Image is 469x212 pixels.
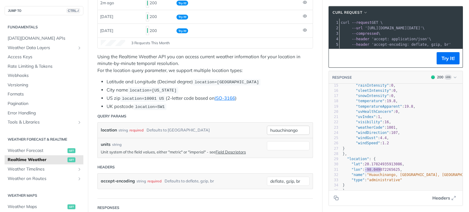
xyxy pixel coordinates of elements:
div: string [112,142,122,147]
span: --request [352,20,372,25]
div: 25 [329,135,338,141]
span: Formats [8,91,82,97]
button: Show subpages for Weather Data Layers [77,45,82,50]
span: 0 [393,88,395,93]
div: 17 [329,93,338,99]
span: 200 [431,75,435,79]
span: --url [352,26,363,30]
div: 19 [329,104,338,109]
div: 15 [329,83,338,88]
span: "uvIndex" [356,115,376,119]
button: Show subpages for Tools & Libraries [77,120,82,125]
p: Unit system of the field values, either "metric" or "imperial" - see [101,149,264,155]
button: Show subpages for Weather on Routes [77,176,82,181]
a: Field Descriptors [216,149,246,154]
span: "windDirection" [356,131,389,135]
span: Access Keys [8,54,82,60]
span: Versioning [8,82,82,88]
div: 33 [329,178,338,183]
span: : , [343,136,389,140]
div: string [136,177,146,185]
span: : , [343,125,398,130]
a: Weather TimelinesShow subpages for Weather Timelines [5,165,83,174]
span: "lon" [351,167,362,172]
div: 35 [329,188,338,193]
span: \ [341,37,431,41]
div: 2 [329,25,339,31]
span: "weatherCode" [356,125,384,130]
span: } [343,183,345,187]
span: 107 [391,131,398,135]
label: units [101,141,111,148]
div: 32 [329,172,338,178]
span: location=[US_STATE] [129,88,176,93]
span: Weather Timelines [8,166,75,172]
div: 27 [329,146,338,151]
li: UK postcode [107,103,313,110]
span: 2m ago [100,0,114,5]
span: : , [343,120,391,124]
a: ISO-3166 [215,95,235,101]
span: 98.049072265625 [367,167,400,172]
div: 22 [329,120,338,125]
span: 19.8 [387,99,396,103]
span: curl [341,20,350,25]
div: Defaults to [GEOGRAPHIC_DATA] [147,126,210,135]
a: Access Keys [5,52,83,62]
span: : , [343,88,398,93]
div: 4 [329,36,339,42]
div: required [129,126,144,135]
span: } [343,146,345,151]
span: "snowIntensity" [356,94,389,98]
button: cURL Request [330,9,370,16]
button: RESPONSE [332,74,352,81]
a: Tools & LibrariesShow subpages for Tools & Libraries [5,118,83,127]
button: JUMP TOCTRL-/ [5,6,83,15]
div: Headers [97,164,115,170]
h2: Weather Forecast & realtime [5,137,83,142]
span: \ [341,31,380,36]
span: 200 [147,28,148,33]
div: 28 [329,151,338,156]
span: : , [343,167,402,172]
span: [DATE][DOMAIN_NAME] APIs [8,35,82,41]
span: get [67,148,75,153]
span: }, [343,152,347,156]
span: Try It! [176,28,188,33]
span: "visibility" [356,120,382,124]
span: location=SW1 [135,105,165,109]
div: 16 [329,88,338,93]
span: : { [343,157,376,161]
a: Webhooks [5,71,83,80]
div: 21 [329,114,338,120]
span: : , [343,83,396,88]
li: US zip (2-letter code based on ) [107,95,313,102]
span: "windSpeed" [356,141,380,145]
span: "type" [351,178,365,182]
span: 'accept: application/json' [372,37,429,41]
a: [DATE][DOMAIN_NAME] APIs [5,34,83,43]
div: 26 [329,141,338,146]
a: Weather Data LayersShow subpages for Weather Data Layers [5,43,83,52]
span: GET \ [341,20,383,25]
span: 1001 [387,125,396,130]
span: "location" [347,157,369,161]
div: 5 [329,42,339,47]
div: 23 [329,125,338,130]
span: 20.17824935913086 [365,162,402,166]
span: : , [343,131,400,135]
div: 30 [329,162,338,167]
span: Weather Forecast [8,148,66,154]
div: Responses [97,205,119,210]
li: City name [107,87,313,94]
span: "windGust" [356,136,378,140]
a: Realtime Weatherget [5,155,83,164]
span: Try It! [176,1,188,5]
span: 4.4 [380,136,387,140]
div: 18 [329,99,338,104]
span: Weather Data Layers [8,45,75,51]
button: Show subpages for Weather Timelines [77,167,82,172]
button: Try It! [437,52,460,64]
span: : , [343,110,400,114]
a: Weather Mapsget [5,202,83,211]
